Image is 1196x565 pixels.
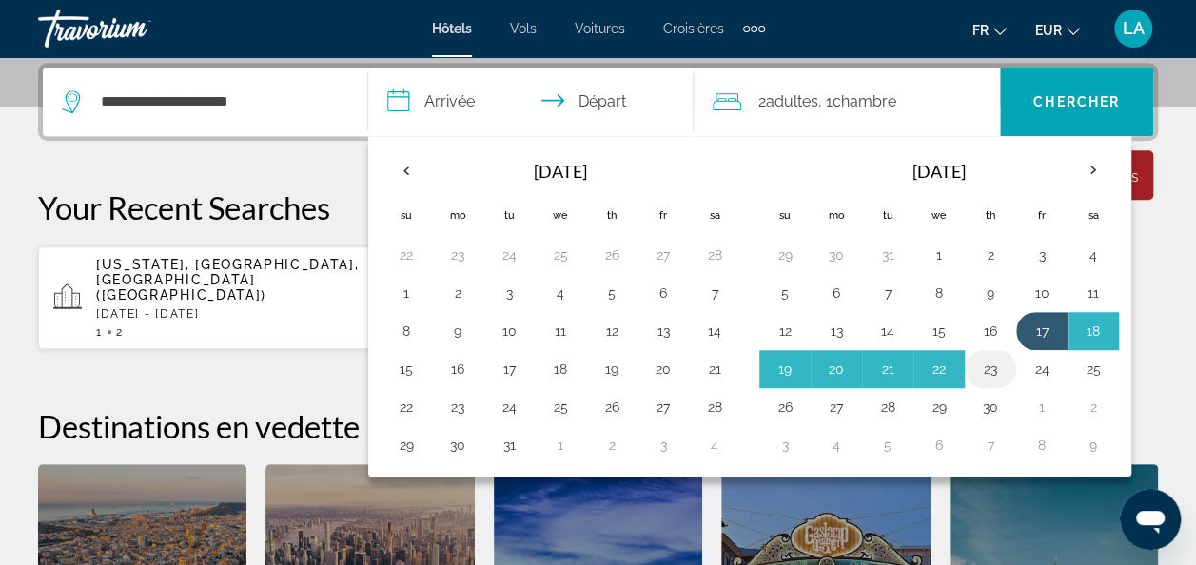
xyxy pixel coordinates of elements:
button: Day 7 [975,432,1006,458]
span: EUR [1035,23,1062,38]
button: Day 30 [975,394,1006,420]
span: [US_STATE], [GEOGRAPHIC_DATA], [GEOGRAPHIC_DATA] ([GEOGRAPHIC_DATA]) [96,257,359,302]
button: Day 3 [494,280,524,306]
button: [US_STATE], [GEOGRAPHIC_DATA], [GEOGRAPHIC_DATA] ([GEOGRAPHIC_DATA])[DATE] - [DATE]12 [38,245,399,350]
button: Day 4 [699,432,730,458]
button: Day 10 [494,318,524,344]
button: Previous month [381,148,432,192]
span: Vols [510,21,537,36]
button: Day 24 [494,242,524,268]
a: Hôtels [432,21,472,36]
button: Day 27 [648,242,678,268]
button: Change currency [1035,16,1080,44]
button: Day 7 [699,280,730,306]
button: Day 31 [494,432,524,458]
a: Croisières [663,21,724,36]
button: Day 14 [699,318,730,344]
button: Day 18 [1078,318,1108,344]
button: Day 25 [545,242,576,268]
button: Day 1 [924,242,954,268]
button: Day 13 [648,318,678,344]
button: Day 3 [770,432,800,458]
button: Day 2 [442,280,473,306]
button: Day 24 [494,394,524,420]
button: Day 15 [391,356,422,382]
button: Day 20 [821,356,852,382]
button: Day 20 [648,356,678,382]
span: Adultes [766,92,818,110]
button: Day 8 [1027,432,1057,458]
button: Day 9 [442,318,473,344]
button: Next month [1068,148,1119,192]
button: Day 1 [545,432,576,458]
button: Day 9 [1078,432,1108,458]
button: Day 30 [821,242,852,268]
span: , 1 [818,88,896,115]
button: Day 18 [545,356,576,382]
button: Day 26 [770,394,800,420]
button: Day 22 [924,356,954,382]
a: Travorium [38,4,228,53]
button: Day 17 [1027,318,1057,344]
button: Day 2 [975,242,1006,268]
button: Extra navigation items [743,13,765,44]
button: Day 3 [1027,242,1057,268]
button: Day 1 [1027,394,1057,420]
button: Day 31 [872,242,903,268]
button: Day 12 [770,318,800,344]
th: [DATE] [811,148,1068,194]
button: Day 19 [597,356,627,382]
button: Day 19 [770,356,800,382]
th: [DATE] [432,148,689,194]
button: Travelers: 2 adults, 0 children [694,68,1000,136]
iframe: Bouton de lancement de la fenêtre de messagerie [1120,489,1181,550]
button: Day 12 [597,318,627,344]
button: Day 5 [597,280,627,306]
button: Day 22 [391,242,422,268]
button: Day 28 [872,394,903,420]
button: Day 21 [699,356,730,382]
button: Day 11 [545,318,576,344]
table: Left calendar grid [381,148,740,464]
button: Day 29 [391,432,422,458]
button: Day 16 [442,356,473,382]
div: Search widget [43,68,1153,136]
button: Day 27 [648,394,678,420]
button: Day 25 [545,394,576,420]
span: 2 [758,88,818,115]
button: Day 26 [597,242,627,268]
button: Day 26 [597,394,627,420]
button: Day 6 [821,280,852,306]
button: Change language [972,16,1007,44]
button: Day 3 [648,432,678,458]
button: Day 7 [872,280,903,306]
button: Day 17 [494,356,524,382]
a: Voitures [575,21,625,36]
table: Right calendar grid [759,148,1119,464]
button: Day 8 [391,318,422,344]
span: 1 [96,325,103,339]
button: Day 23 [442,394,473,420]
button: Day 6 [924,432,954,458]
button: Search [1000,68,1153,136]
button: Day 28 [699,394,730,420]
button: Select check in and out date [368,68,694,136]
button: Day 4 [821,432,852,458]
p: [DATE] - [DATE] [96,307,383,321]
span: Chercher [1033,94,1120,109]
button: Day 13 [821,318,852,344]
button: Day 16 [975,318,1006,344]
button: Day 27 [821,394,852,420]
button: Day 8 [924,280,954,306]
span: fr [972,23,989,38]
p: Your Recent Searches [38,188,1158,226]
button: Day 11 [1078,280,1108,306]
button: Day 5 [872,432,903,458]
button: Day 21 [872,356,903,382]
h2: Destinations en vedette [38,407,1158,445]
button: Day 29 [924,394,954,420]
button: Day 23 [442,242,473,268]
